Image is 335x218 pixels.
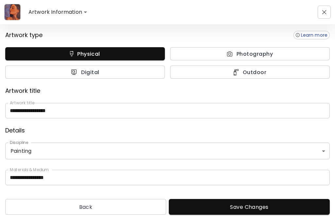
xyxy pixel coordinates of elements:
span: Photography [177,50,323,57]
h5: Artwork title [5,87,40,95]
p: Painting [10,148,325,154]
span: Digital [12,69,158,76]
button: Physical [5,47,165,60]
h5: Details [5,126,25,135]
span: Physical [12,50,158,57]
button: Outdoor [170,66,330,79]
button: Learn more [293,31,330,39]
button: Photography [170,47,330,60]
p: Learn more [301,32,327,38]
span: Outdoor [177,69,323,76]
h5: Artwork type [5,31,43,39]
button: Digital [5,66,165,79]
div: Painting [5,143,330,159]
